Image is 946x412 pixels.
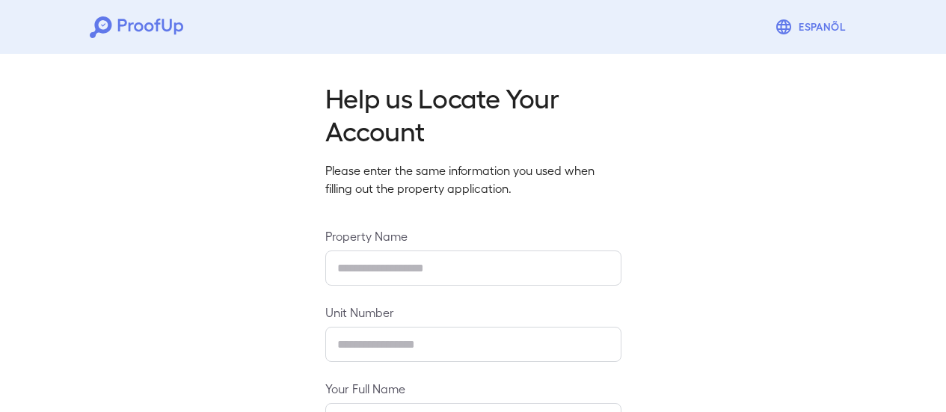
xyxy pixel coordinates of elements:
[769,12,856,42] button: Espanõl
[325,380,621,397] label: Your Full Name
[325,81,621,147] h2: Help us Locate Your Account
[325,304,621,321] label: Unit Number
[325,162,621,197] p: Please enter the same information you used when filling out the property application.
[325,227,621,245] label: Property Name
